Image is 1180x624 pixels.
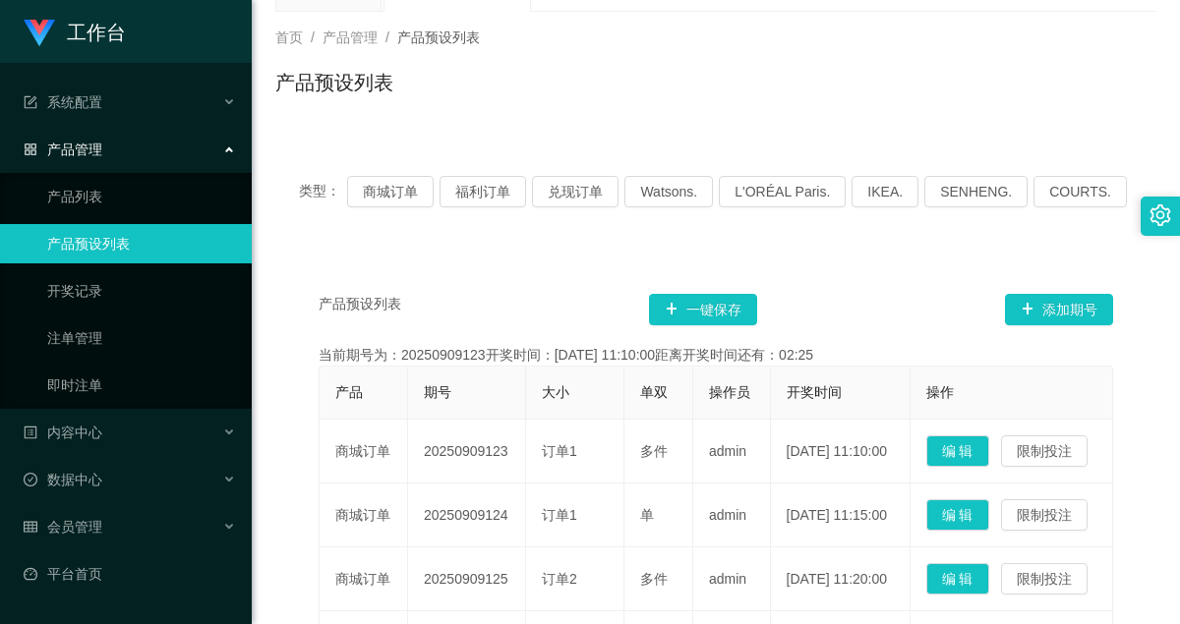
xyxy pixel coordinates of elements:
a: 工作台 [24,24,126,39]
td: 20250909124 [408,483,526,547]
span: 产品 [335,384,363,400]
td: 商城订单 [320,483,408,547]
button: 限制投注 [1001,435,1088,467]
a: 产品预设列表 [47,224,236,263]
button: 限制投注 [1001,563,1088,595]
td: 20250909123 [408,420,526,483]
span: 操作员 [709,384,750,400]
span: 多件 [640,443,668,459]
button: COURTS. [1033,176,1127,207]
span: 产品预设列表 [319,294,401,325]
button: 兑现订单 [532,176,619,207]
h1: 工作台 [67,1,126,64]
a: 注单管理 [47,318,236,358]
button: IKEA. [852,176,918,207]
span: 产品预设列表 [397,29,480,45]
span: 产品管理 [323,29,378,45]
span: 单双 [640,384,668,400]
i: 图标: table [24,520,37,534]
span: 开奖时间 [787,384,842,400]
span: 期号 [424,384,451,400]
span: 首页 [275,29,303,45]
i: 图标: appstore-o [24,142,37,156]
span: 类型： [299,176,347,207]
button: 图标: plus一键保存 [649,294,757,325]
img: logo.9652507e.png [24,20,55,47]
a: 即时注单 [47,366,236,405]
span: 产品管理 [24,142,102,157]
button: 商城订单 [347,176,434,207]
span: 订单1 [542,507,577,523]
button: 编 辑 [926,499,989,531]
td: [DATE] 11:15:00 [771,483,911,547]
td: 20250909125 [408,547,526,611]
td: admin [693,547,771,611]
div: 当前期号为：20250909123开奖时间：[DATE] 11:10:00距离开奖时间还有：02:25 [319,345,1113,366]
span: 系统配置 [24,94,102,110]
span: 操作 [926,384,954,400]
span: 会员管理 [24,519,102,535]
button: L'ORÉAL Paris. [719,176,846,207]
td: [DATE] 11:10:00 [771,420,911,483]
button: 编 辑 [926,435,989,467]
span: / [311,29,315,45]
i: 图标: setting [1150,204,1171,226]
i: 图标: check-circle-o [24,473,37,486]
span: 大小 [542,384,569,400]
td: admin [693,420,771,483]
span: 数据中心 [24,472,102,487]
button: 编 辑 [926,563,989,595]
a: 图标: dashboard平台首页 [24,554,236,594]
a: 产品列表 [47,177,236,216]
button: 福利订单 [440,176,526,207]
i: 图标: profile [24,425,37,439]
button: 限制投注 [1001,499,1088,531]
td: [DATE] 11:20:00 [771,547,911,611]
a: 开奖记录 [47,271,236,311]
span: 订单1 [542,443,577,459]
span: 多件 [640,571,668,587]
td: 商城订单 [320,420,408,483]
button: 图标: plus添加期号 [1005,294,1113,325]
td: admin [693,483,771,547]
span: 内容中心 [24,425,102,440]
i: 图标: form [24,95,37,109]
span: 单 [640,507,654,523]
button: Watsons. [624,176,713,207]
button: SENHENG. [924,176,1028,207]
td: 商城订单 [320,547,408,611]
h1: 产品预设列表 [275,68,393,97]
span: 订单2 [542,571,577,587]
span: / [385,29,389,45]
